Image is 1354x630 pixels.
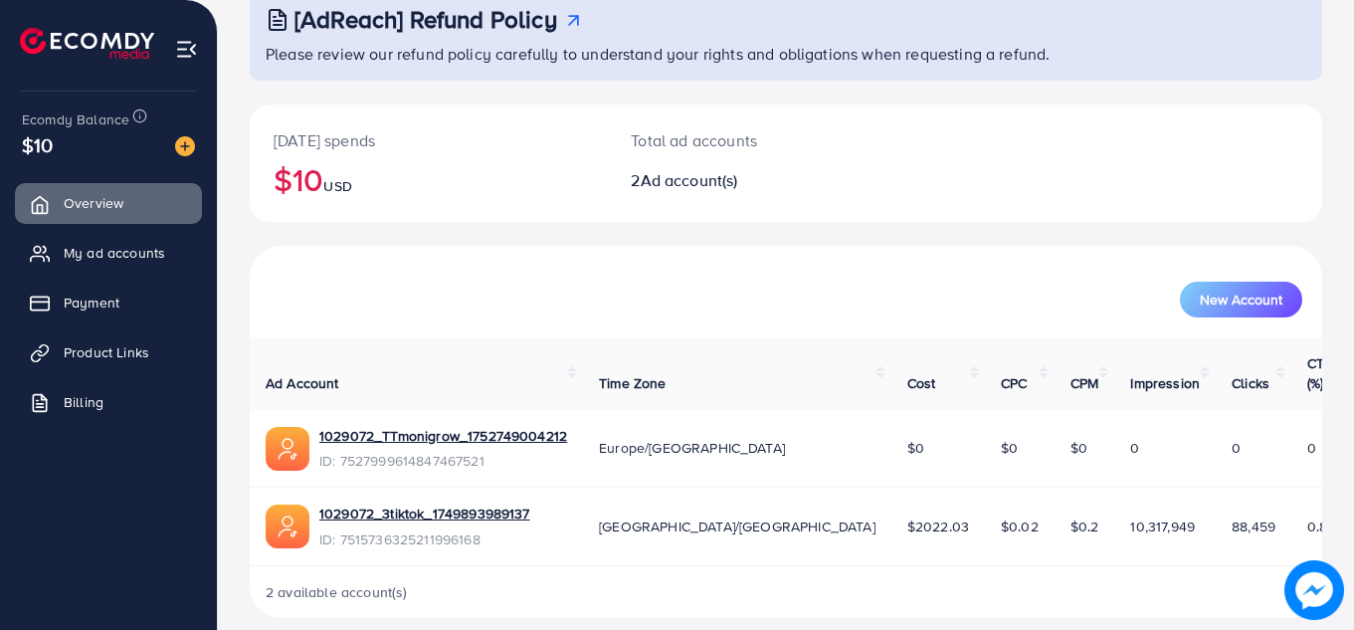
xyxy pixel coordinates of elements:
[175,136,195,156] img: image
[64,193,123,213] span: Overview
[15,382,202,422] a: Billing
[631,128,852,152] p: Total ad accounts
[1232,517,1275,536] span: 88,459
[907,438,924,458] span: $0
[64,243,165,263] span: My ad accounts
[266,427,309,471] img: ic-ads-acc.e4c84228.svg
[1180,282,1302,317] button: New Account
[1200,293,1282,307] span: New Account
[1130,373,1200,393] span: Impression
[1232,438,1241,458] span: 0
[1001,438,1018,458] span: $0
[1001,373,1027,393] span: CPC
[1001,517,1039,536] span: $0.02
[266,582,408,602] span: 2 available account(s)
[274,160,583,198] h2: $10
[907,373,936,393] span: Cost
[15,183,202,223] a: Overview
[175,38,198,61] img: menu
[22,109,129,129] span: Ecomdy Balance
[64,342,149,362] span: Product Links
[599,438,785,458] span: Europe/[GEOGRAPHIC_DATA]
[631,171,852,190] h2: 2
[1130,517,1195,536] span: 10,317,949
[1130,438,1139,458] span: 0
[64,392,103,412] span: Billing
[266,42,1310,66] p: Please review our refund policy carefully to understand your rights and obligations when requesti...
[319,426,567,446] a: 1029072_TTmonigrow_1752749004212
[1070,517,1099,536] span: $0.2
[15,283,202,322] a: Payment
[641,169,738,191] span: Ad account(s)
[1307,438,1316,458] span: 0
[266,505,309,548] img: ic-ads-acc.e4c84228.svg
[15,233,202,273] a: My ad accounts
[1070,373,1098,393] span: CPM
[20,28,154,59] img: logo
[599,517,875,536] span: [GEOGRAPHIC_DATA]/[GEOGRAPHIC_DATA]
[1307,517,1336,536] span: 0.86
[319,504,530,524] a: 1029072_3tiktok_1749893989137
[1284,560,1344,620] img: image
[1232,373,1269,393] span: Clicks
[274,128,583,152] p: [DATE] spends
[22,130,53,159] span: $10
[323,176,351,196] span: USD
[319,529,530,549] span: ID: 7515736325211996168
[319,451,567,471] span: ID: 7527999614847467521
[1307,353,1333,393] span: CTR (%)
[294,5,557,34] h3: [AdReach] Refund Policy
[64,293,119,313] span: Payment
[266,373,339,393] span: Ad Account
[907,517,969,536] span: $2022.03
[15,332,202,372] a: Product Links
[1070,438,1087,458] span: $0
[599,373,666,393] span: Time Zone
